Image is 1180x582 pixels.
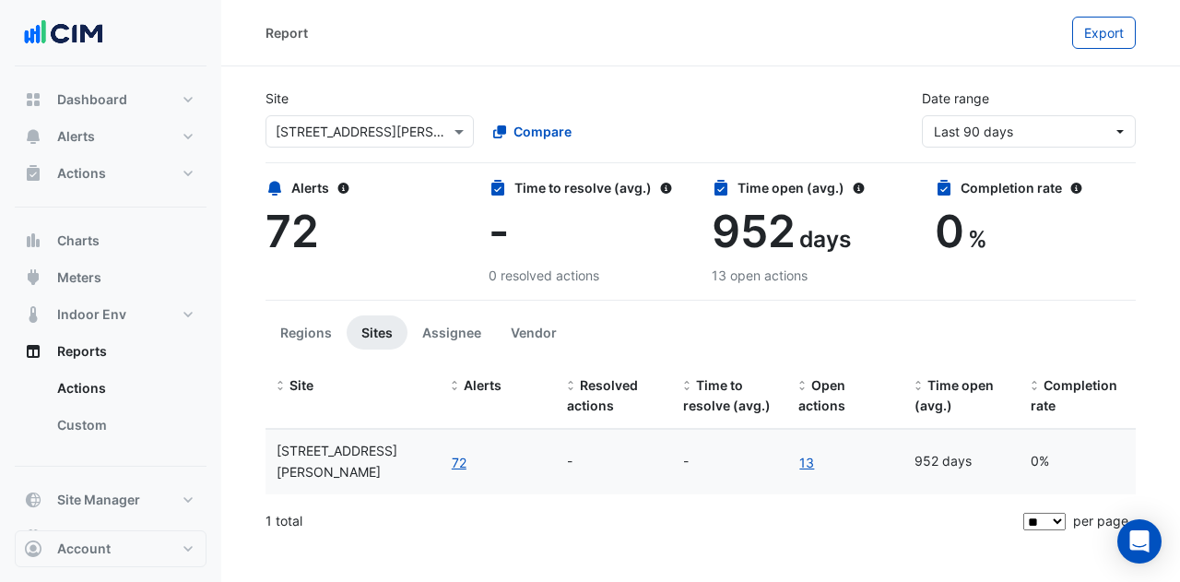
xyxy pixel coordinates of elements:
[1084,25,1124,41] span: Export
[22,15,105,52] img: Company Logo
[712,266,913,285] div: 13 open actions
[265,23,308,42] div: Report
[712,178,913,197] div: Time open (avg.)
[15,259,206,296] button: Meters
[265,315,347,350] button: Regions
[798,452,815,473] a: 13
[968,225,987,253] span: %
[57,164,106,183] span: Actions
[277,443,397,480] span: 99 Georgiana Terrace
[57,491,140,509] span: Site Manager
[1117,519,1162,564] div: Open Intercom Messenger
[1031,451,1125,472] div: 0%
[42,370,206,407] a: Actions
[15,518,206,555] button: Admin
[798,377,845,414] span: Open actions
[57,90,127,109] span: Dashboard
[15,370,206,451] div: Reports
[451,452,467,473] button: 72
[57,342,107,361] span: Reports
[922,89,989,108] label: Date range
[57,127,95,146] span: Alerts
[922,115,1136,148] button: Last 90 days
[57,540,111,558] span: Account
[935,204,964,258] span: 0
[481,115,584,148] button: Compare
[914,451,1009,472] div: 952 days
[513,122,572,141] span: Compare
[15,222,206,259] button: Charts
[24,305,42,324] app-icon: Indoor Env
[567,451,661,472] div: -
[265,204,319,258] span: 72
[914,377,994,414] span: Time open (avg.)
[57,232,100,250] span: Charts
[1031,377,1117,414] span: Completion rate
[24,528,42,546] app-icon: Admin
[15,81,206,118] button: Dashboard
[15,530,206,567] button: Account
[15,155,206,192] button: Actions
[934,124,1013,139] span: 30 May 25 - 28 Aug 25
[24,342,42,361] app-icon: Reports
[1073,513,1128,529] span: per page
[683,377,771,414] span: Time to resolve (avg.)
[935,178,1136,197] div: Completion rate
[24,491,42,509] app-icon: Site Manager
[265,498,1020,544] div: 1 total
[1072,17,1136,49] button: Export
[42,407,206,444] a: Custom
[1031,375,1125,418] div: Completion (%) = Resolved Actions / (Resolved Actions + Open Actions)
[407,315,496,350] button: Assignee
[489,178,690,197] div: Time to resolve (avg.)
[289,377,313,393] span: Site
[489,204,509,258] span: -
[489,266,690,285] div: 0 resolved actions
[57,268,101,287] span: Meters
[464,377,501,393] span: Alerts
[24,90,42,109] app-icon: Dashboard
[24,268,42,287] app-icon: Meters
[265,178,466,197] div: Alerts
[799,225,851,253] span: days
[347,315,407,350] button: Sites
[15,333,206,370] button: Reports
[712,204,796,258] span: 952
[265,89,289,108] label: Site
[24,232,42,250] app-icon: Charts
[567,377,638,414] span: Resolved actions
[57,305,126,324] span: Indoor Env
[24,164,42,183] app-icon: Actions
[15,118,206,155] button: Alerts
[496,315,572,350] button: Vendor
[15,481,206,518] button: Site Manager
[24,127,42,146] app-icon: Alerts
[57,528,99,546] span: Admin
[683,451,777,472] div: -
[15,296,206,333] button: Indoor Env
